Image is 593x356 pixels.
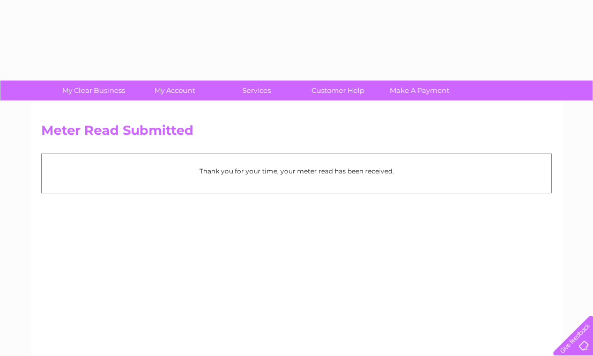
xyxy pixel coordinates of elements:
a: My Account [131,81,219,100]
a: Services [212,81,301,100]
p: Thank you for your time, your meter read has been received. [47,166,546,176]
h2: Meter Read Submitted [41,123,552,143]
a: Make A Payment [375,81,464,100]
a: Customer Help [294,81,382,100]
a: My Clear Business [49,81,138,100]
